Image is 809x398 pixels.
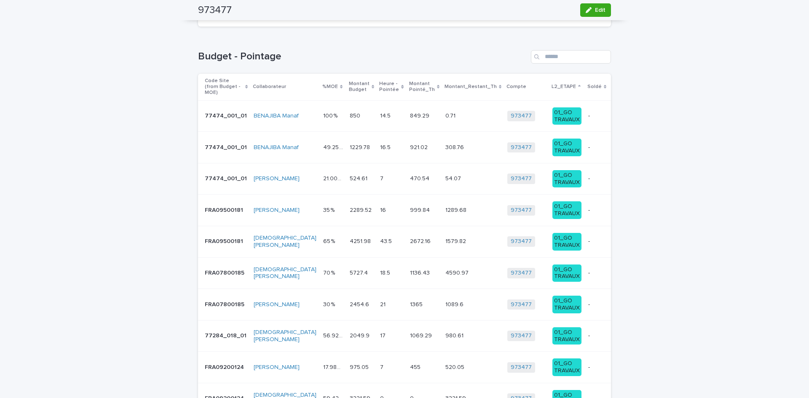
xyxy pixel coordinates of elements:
[380,174,385,182] p: 7
[445,82,497,91] p: Montant_Restant_Th
[350,142,372,151] p: 1229.78
[254,364,300,371] a: [PERSON_NAME]
[588,270,605,277] p: -
[350,331,371,339] p: 2049.9
[445,205,468,214] p: 1289.68
[350,299,371,308] p: 2454.6
[580,3,611,17] button: Edit
[410,111,431,120] p: 849.29
[198,289,656,321] tr: FRA07800185FRA07800185 [PERSON_NAME] 30 %30 % 2454.62454.6 2121 13651365 1089.61089.6 973477 01_G...
[380,205,388,214] p: 16
[552,296,581,313] div: 01_GO TRAVAUX
[445,331,465,339] p: 980.61
[205,236,245,245] p: FRA09500181
[323,331,345,339] p: 56.926 %
[410,331,434,339] p: 1069.29
[588,238,605,245] p: -
[322,82,338,91] p: %MOE
[588,112,605,120] p: -
[254,301,300,308] a: [PERSON_NAME]
[511,238,532,245] a: 973477
[198,226,656,258] tr: FRA09500181FRA09500181 [DEMOGRAPHIC_DATA][PERSON_NAME] 65 %65 % 4251.984251.98 43.543.5 2672.1626...
[511,175,532,182] a: 973477
[552,139,581,156] div: 01_GO TRAVAUX
[511,270,532,277] a: 973477
[205,331,248,339] p: 77284_018_01
[588,332,605,339] p: -
[588,364,605,371] p: -
[350,236,372,245] p: 4251.98
[410,205,431,214] p: 999.84
[254,266,316,280] a: [DEMOGRAPHIC_DATA][PERSON_NAME]
[254,235,316,249] a: [DEMOGRAPHIC_DATA][PERSON_NAME]
[380,236,394,245] p: 43.5
[254,175,300,182] a: [PERSON_NAME]
[253,82,286,91] p: Collaborateur
[254,144,299,151] a: BENAJIBA Manaf
[588,301,605,308] p: -
[552,327,581,345] div: 01_GO TRAVAUX
[323,236,337,245] p: 65 %
[588,175,605,182] p: -
[380,299,387,308] p: 21
[410,142,429,151] p: 921.02
[445,111,457,120] p: 0.71
[445,268,470,277] p: 4590.97
[506,82,526,91] p: Compte
[205,142,249,151] p: 77474_001_01
[531,50,611,64] input: Search
[587,82,602,91] p: Soldé
[552,82,576,91] p: L2_ETAPE
[410,299,424,308] p: 1365
[380,331,387,339] p: 17
[205,362,246,371] p: FRA09200124
[205,76,243,98] p: Code Site (from Budget - MOE)
[198,163,656,195] tr: 77474_001_0177474_001_01 [PERSON_NAME] 21.009 %21.009 % 524.61524.61 77 470.54470.54 54.0754.07 9...
[350,205,373,214] p: 2289.52
[409,79,435,95] p: Montant Pointé_Th
[198,132,656,163] tr: 77474_001_0177474_001_01 BENAJIBA Manaf 49.25 %49.25 % 1229.781229.78 16.516.5 921.02921.02 308.7...
[511,364,532,371] a: 973477
[198,51,528,63] h1: Budget - Pointage
[511,207,532,214] a: 973477
[445,142,466,151] p: 308.76
[323,362,345,371] p: 17.987 %
[350,268,370,277] p: 5727.4
[205,299,246,308] p: FRA07800185
[552,233,581,251] div: 01_GO TRAVAUX
[588,207,605,214] p: -
[445,362,466,371] p: 520.05
[511,112,532,120] a: 973477
[323,268,337,277] p: 70 %
[198,4,232,16] h2: 973477
[511,301,532,308] a: 973477
[198,257,656,289] tr: FRA07800185FRA07800185 [DEMOGRAPHIC_DATA][PERSON_NAME] 70 %70 % 5727.45727.4 18.518.5 1136.431136...
[254,329,316,343] a: [DEMOGRAPHIC_DATA][PERSON_NAME]
[205,174,249,182] p: 77474_001_01
[198,195,656,226] tr: FRA09500181FRA09500181 [PERSON_NAME] 35 %35 % 2289.522289.52 1616 999.84999.84 1289.681289.68 973...
[511,144,532,151] a: 973477
[350,111,362,120] p: 850
[379,79,399,95] p: Heure - Pointée
[380,268,392,277] p: 18.5
[198,100,656,132] tr: 77474_001_0177474_001_01 BENAJIBA Manaf 100 %100 % 850850 14.514.5 849.29849.29 0.710.71 973477 0...
[445,236,468,245] p: 1579.82
[323,111,339,120] p: 100 %
[323,205,336,214] p: 35 %
[323,299,337,308] p: 30 %
[323,174,345,182] p: 21.009 %
[205,268,246,277] p: FRA07800185
[380,142,392,151] p: 16.5
[410,174,431,182] p: 470.54
[445,299,465,308] p: 1089.6
[410,362,422,371] p: 455
[198,352,656,383] tr: FRA09200124FRA09200124 [PERSON_NAME] 17.987 %17.987 % 975.05975.05 77 455455 520.05520.05 973477 ...
[198,320,656,352] tr: 77284_018_0177284_018_01 [DEMOGRAPHIC_DATA][PERSON_NAME] 56.926 %56.926 % 2049.92049.9 1717 1069....
[552,358,581,376] div: 01_GO TRAVAUX
[380,362,385,371] p: 7
[254,112,299,120] a: BENAJIBA Manaf
[323,142,345,151] p: 49.25 %
[350,362,370,371] p: 975.05
[552,170,581,188] div: 01_GO TRAVAUX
